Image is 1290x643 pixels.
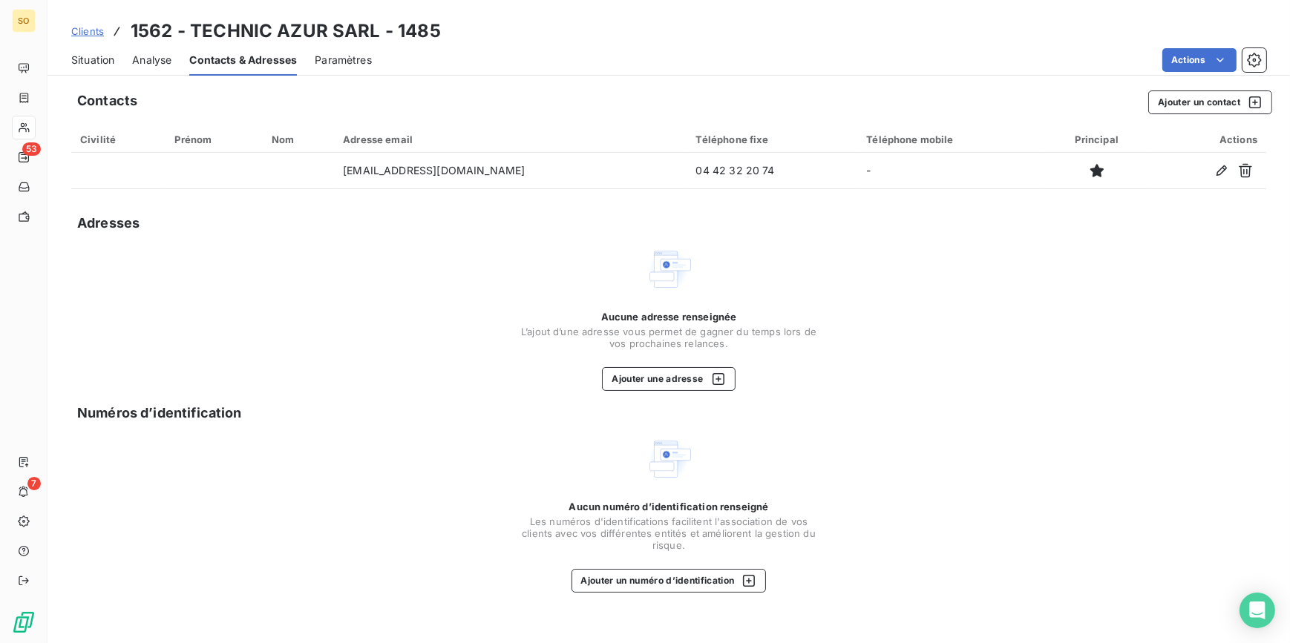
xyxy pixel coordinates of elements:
span: Clients [71,25,104,37]
div: Actions [1160,133,1257,145]
h5: Adresses [77,213,140,234]
a: Clients [71,24,104,39]
h5: Numéros d’identification [77,403,242,423]
div: Adresse email [343,133,678,145]
span: Les numéros d'identifications facilitent l'association de vos clients avec vos différentes entité... [520,515,817,551]
h3: 1562 - TECHNIC AZUR SARL - 1485 [131,18,441,44]
img: Logo LeanPay [12,610,36,634]
span: Paramètres [315,53,372,67]
div: Open Intercom Messenger [1240,593,1275,628]
td: 04 42 32 20 74 [687,153,858,188]
span: 7 [27,477,41,490]
img: Empty state [645,245,693,293]
span: Contacts & Adresses [189,53,297,67]
span: Situation [71,53,114,67]
button: Ajouter une adresse [602,367,735,391]
button: Ajouter un contact [1148,90,1272,114]
span: Analyse [132,53,171,67]
span: Aucun numéro d’identification renseigné [569,501,769,512]
span: 53 [22,142,41,156]
div: Téléphone fixe [696,133,849,145]
button: Actions [1162,48,1237,72]
td: - [857,153,1043,188]
span: Aucune adresse renseignée [601,311,737,323]
div: SO [12,9,36,33]
td: [EMAIL_ADDRESS][DOMAIN_NAME] [334,153,687,188]
h5: Contacts [77,90,137,111]
div: Téléphone mobile [866,133,1034,145]
span: L’ajout d’une adresse vous permet de gagner du temps lors de vos prochaines relances. [520,326,817,349]
button: Ajouter un numéro d’identification [572,569,767,593]
div: Civilité [80,133,157,145]
img: Empty state [645,435,693,483]
div: Principal [1052,133,1142,145]
div: Prénom [175,133,255,145]
div: Nom [272,133,325,145]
